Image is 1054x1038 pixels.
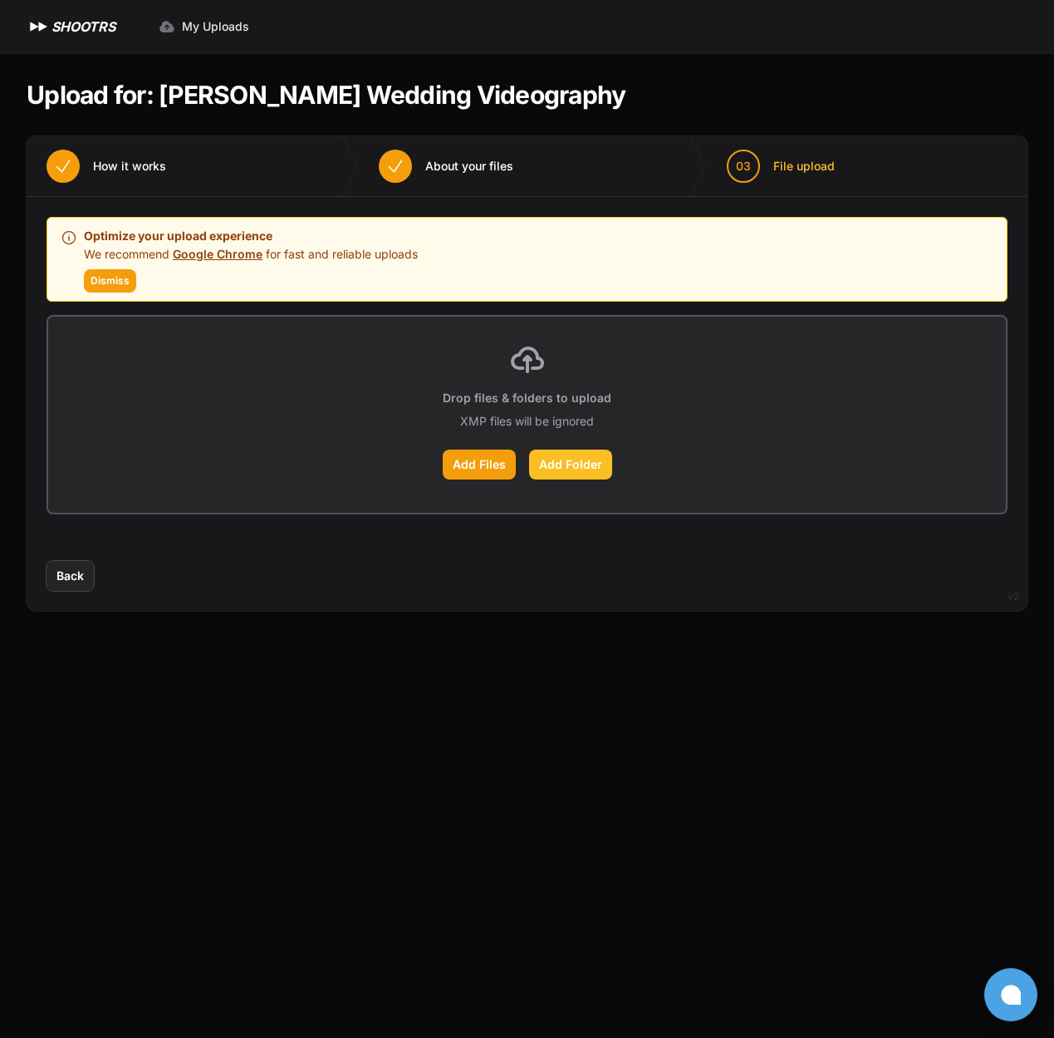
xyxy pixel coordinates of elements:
p: Drop files & folders to upload [443,390,611,406]
button: Back [47,561,94,591]
button: Open chat window [984,968,1037,1021]
span: My Uploads [182,18,249,35]
h1: SHOOTRS [51,17,115,37]
a: SHOOTRS SHOOTRS [27,17,115,37]
span: 03 [736,158,751,175]
span: File upload [773,158,835,175]
a: Google Chrome [173,247,262,261]
a: My Uploads [149,12,259,42]
span: About your files [425,158,513,175]
div: v2 [1007,587,1019,607]
p: Optimize your upload experience [84,226,418,246]
label: Add Files [443,450,516,480]
span: Dismiss [91,274,130,288]
span: Back [56,568,84,584]
label: Add Folder [529,450,612,480]
button: About your files [359,136,533,196]
img: SHOOTRS [27,17,51,37]
p: XMP files will be ignored [460,413,594,430]
button: 03 File upload [707,136,855,196]
span: How it works [93,158,166,175]
button: Dismiss [84,269,136,293]
p: We recommend for fast and reliable uploads [84,246,418,263]
h1: Upload for: [PERSON_NAME] Wedding Videography [27,80,625,110]
button: How it works [27,136,186,196]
